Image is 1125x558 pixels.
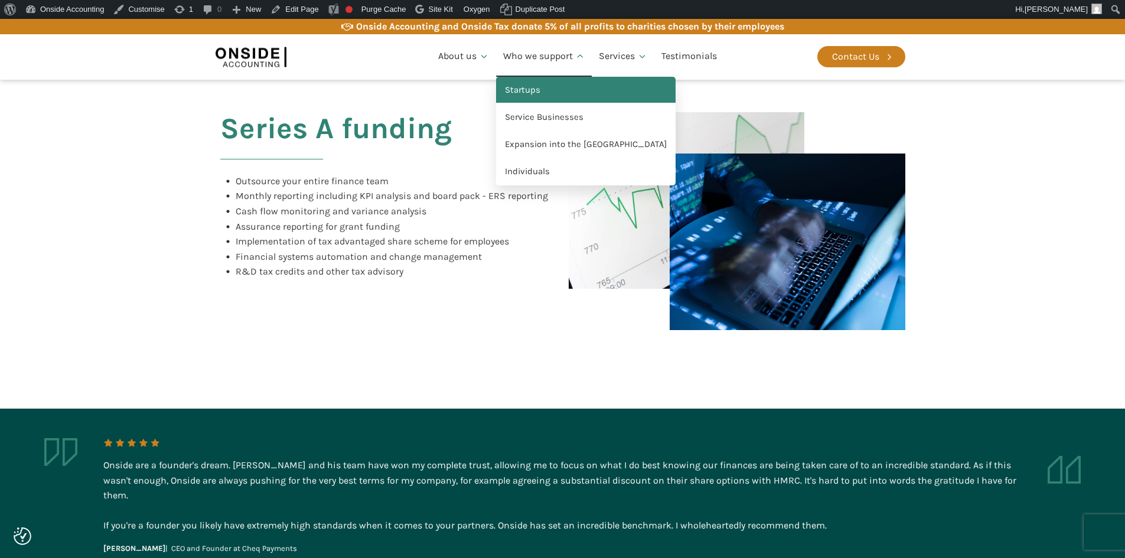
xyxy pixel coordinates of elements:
a: Individuals [496,158,676,185]
span: Monthly reporting including KPI analysis and board pack - ERS reporting [236,190,548,201]
span: Site Kit [429,5,453,14]
a: Services [592,37,654,77]
a: Expansion into the [GEOGRAPHIC_DATA] [496,131,676,158]
div: Contact Us [832,49,879,64]
a: About us [431,37,496,77]
a: Contact Us [817,46,905,67]
span: Implementation of tax advantaged share scheme for employees [236,236,509,247]
a: Service Businesses [496,104,676,131]
div: | CEO and Founder at Cheq Payments [103,543,297,555]
b: [PERSON_NAME] [103,544,165,553]
button: Consent Preferences [14,527,31,545]
span: Assurance reporting for grant funding [236,221,400,232]
span: Cash flow monitoring and variance analysis [236,205,426,217]
div: R&D tax credits and other tax advisory [236,264,403,279]
a: Testimonials [654,37,724,77]
h2: Series A funding [220,112,452,174]
div: Focus keyphrase not set [345,6,353,13]
img: Revisit consent button [14,527,31,545]
span: Outsource your entire finance team [236,175,389,187]
div: Onside are a founder's dream. [PERSON_NAME] and his team have won my complete trust, allowing me ... [103,458,1022,533]
a: Startups [496,77,676,104]
img: Onside Accounting [216,43,286,70]
span: [PERSON_NAME] [1025,5,1088,14]
span: Financial systems automation and change management [236,251,482,262]
a: Who we support [496,37,592,77]
div: Onside Accounting and Onside Tax donate 5% of all profits to charities chosen by their employees [356,19,784,34]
